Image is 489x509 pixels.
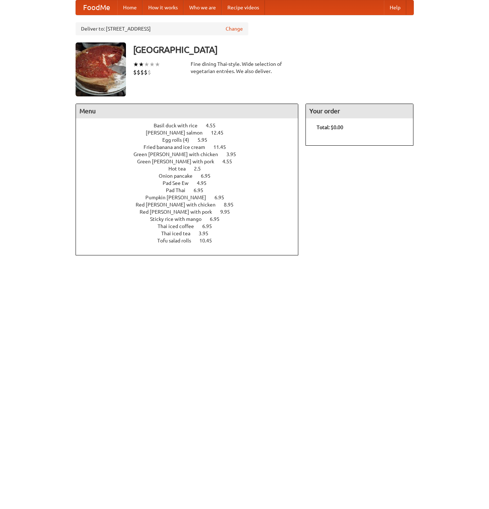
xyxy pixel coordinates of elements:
[137,159,221,164] span: Green [PERSON_NAME] with pork
[168,166,193,172] span: Hot tea
[137,68,140,76] li: $
[384,0,406,15] a: Help
[197,180,214,186] span: 4.95
[191,60,299,75] div: Fine dining Thai-style. Wide selection of vegetarian entrées. We also deliver.
[144,144,212,150] span: Fried banana and ice cream
[154,123,229,128] a: Basil duck with rice 4.55
[148,68,151,76] li: $
[158,223,225,229] a: Thai iced coffee 6.95
[136,202,223,208] span: Red [PERSON_NAME] with chicken
[150,216,209,222] span: Sticky rice with mango
[206,123,223,128] span: 4.55
[136,202,247,208] a: Red [PERSON_NAME] with chicken 8.95
[157,238,198,244] span: Tofu salad rolls
[145,195,213,200] span: Pumpkin [PERSON_NAME]
[224,202,241,208] span: 8.95
[211,130,231,136] span: 12.45
[76,104,298,118] h4: Menu
[133,60,139,68] li: ★
[306,104,413,118] h4: Your order
[226,151,243,157] span: 3.95
[159,173,224,179] a: Onion pancake 6.95
[194,166,208,172] span: 2.5
[144,68,148,76] li: $
[166,187,193,193] span: Pad Thai
[163,180,220,186] a: Pad See Ew 4.95
[158,223,201,229] span: Thai iced coffee
[140,209,243,215] a: Red [PERSON_NAME] with pork 9.95
[161,231,198,236] span: Thai iced tea
[163,180,196,186] span: Pad See Ew
[213,144,233,150] span: 11.45
[162,137,196,143] span: Egg rolls (4)
[210,216,227,222] span: 6.95
[133,42,414,57] h3: [GEOGRAPHIC_DATA]
[150,216,233,222] a: Sticky rice with mango 6.95
[139,60,144,68] li: ★
[222,159,239,164] span: 4.55
[146,130,210,136] span: [PERSON_NAME] salmon
[146,130,237,136] a: [PERSON_NAME] salmon 12.45
[157,238,225,244] a: Tofu salad rolls 10.45
[133,151,225,157] span: Green [PERSON_NAME] with chicken
[137,159,245,164] a: Green [PERSON_NAME] with pork 4.55
[149,60,155,68] li: ★
[76,22,248,35] div: Deliver to: [STREET_ADDRESS]
[222,0,265,15] a: Recipe videos
[226,25,243,32] a: Change
[214,195,231,200] span: 6.95
[145,195,237,200] a: Pumpkin [PERSON_NAME] 6.95
[166,187,217,193] a: Pad Thai 6.95
[142,0,184,15] a: How it works
[155,60,160,68] li: ★
[199,231,216,236] span: 3.95
[199,238,219,244] span: 10.45
[184,0,222,15] a: Who we are
[194,187,210,193] span: 6.95
[76,0,117,15] a: FoodMe
[202,223,219,229] span: 6.95
[154,123,205,128] span: Basil duck with rice
[198,137,214,143] span: 5.95
[133,151,249,157] a: Green [PERSON_NAME] with chicken 3.95
[140,209,219,215] span: Red [PERSON_NAME] with pork
[144,144,239,150] a: Fried banana and ice cream 11.45
[168,166,214,172] a: Hot tea 2.5
[140,68,144,76] li: $
[317,124,343,130] b: Total: $0.00
[162,137,221,143] a: Egg rolls (4) 5.95
[117,0,142,15] a: Home
[220,209,237,215] span: 9.95
[133,68,137,76] li: $
[76,42,126,96] img: angular.jpg
[201,173,218,179] span: 6.95
[161,231,222,236] a: Thai iced tea 3.95
[159,173,200,179] span: Onion pancake
[144,60,149,68] li: ★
